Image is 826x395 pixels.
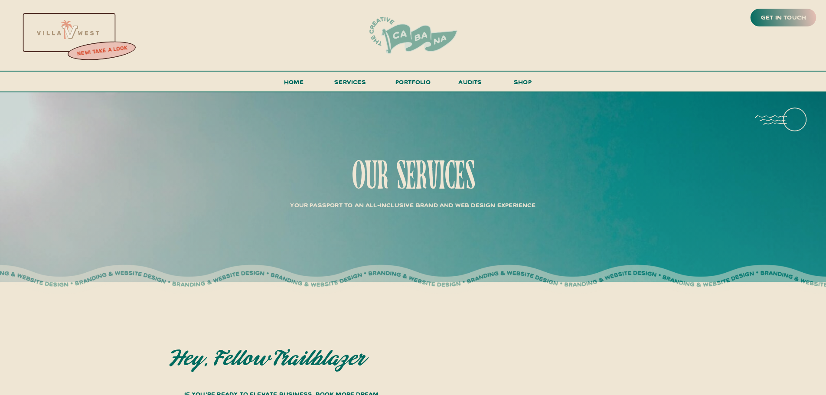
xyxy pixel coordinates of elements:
h2: Hey, fellow trailblazer [170,348,406,370]
a: shop [502,76,544,91]
a: Home [281,76,307,92]
h1: our services [263,158,563,196]
span: services [334,78,366,86]
a: audits [457,76,483,91]
a: portfolio [393,76,434,92]
p: Your Passport to an All-Inclusive Brand and Web Design Experience [267,199,559,208]
a: get in touch [759,12,808,24]
a: new! take a look [66,42,137,60]
a: services [332,76,369,92]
